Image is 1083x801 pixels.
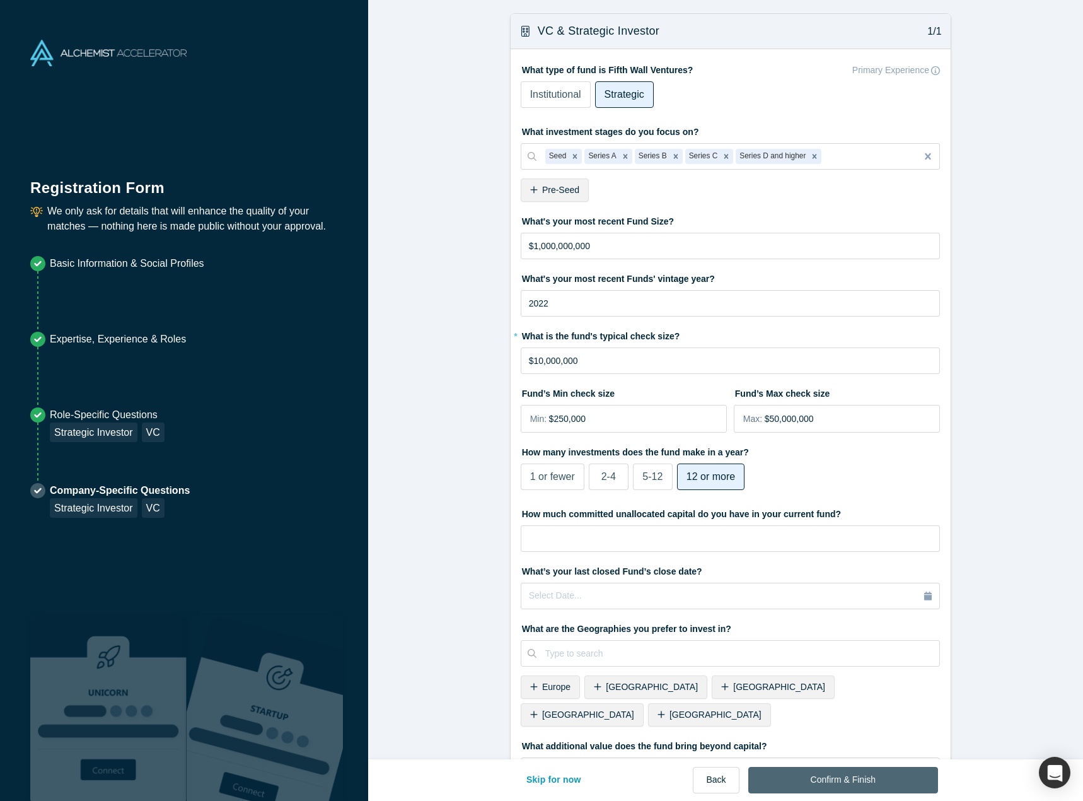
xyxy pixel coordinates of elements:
[601,471,616,482] span: 2-4
[669,710,762,720] span: [GEOGRAPHIC_DATA]
[808,149,821,164] div: Remove Series D and higher
[568,149,582,164] div: Remove Seed
[748,767,938,793] button: Confirm & Finish
[542,682,570,692] span: Europe
[530,471,575,482] span: 1 or fewer
[719,149,733,164] div: Remove Series C
[50,423,137,442] div: Strategic Investor
[521,618,941,636] label: What are the Geographies you prefer to invest in?
[521,121,941,139] label: What investment stages do you focus on?
[642,471,663,482] span: 5-12
[605,89,644,100] span: Strategic
[521,735,941,753] label: What additional value does the fund bring beyond capital?
[618,149,632,164] div: Remove Series A
[635,149,669,164] div: Series B
[648,703,771,727] div: [GEOGRAPHIC_DATA]
[606,682,698,692] span: [GEOGRAPHIC_DATA]
[30,615,187,801] img: Robust Technologies
[584,675,707,699] div: [GEOGRAPHIC_DATA]
[521,325,941,343] label: What is the fund's typical check size?
[693,767,739,793] button: Back
[521,233,941,259] input: $
[521,290,941,317] input: YYYY
[50,483,190,498] p: Company-Specific Questions
[521,59,941,77] label: What type of fund is Fifth Wall Ventures?
[521,348,941,374] input: $
[736,149,808,164] div: Series D and higher
[521,211,941,228] label: What's your most recent Fund Size?
[685,149,720,164] div: Series C
[50,256,204,271] p: Basic Information & Social Profiles
[521,703,644,727] div: [GEOGRAPHIC_DATA]
[50,498,137,518] div: Strategic Investor
[712,675,835,699] div: [GEOGRAPHIC_DATA]
[47,204,338,234] p: We only ask for details that will enhance the quality of your matches — nothing here is made publ...
[187,615,343,801] img: Prism AI
[521,178,589,202] div: Pre-Seed
[521,441,941,459] label: How many investments does the fund make in a year?
[50,332,186,347] p: Expertise, Experience & Roles
[521,383,727,400] label: Fund’s Min check size
[530,89,581,100] span: Institutional
[521,561,941,578] label: What’s your last closed Fund’s close date?
[734,383,941,400] label: Fund’s Max check size
[542,710,634,720] span: [GEOGRAPHIC_DATA]
[521,583,941,609] button: Select Date...
[142,498,165,518] div: VC
[743,412,762,426] span: Max:
[529,590,582,600] span: Select Date...
[513,767,594,793] button: Skip for now
[142,423,165,442] div: VC
[521,675,580,699] div: Europe
[545,149,569,164] div: Seed
[852,64,929,77] p: Primary Experience
[549,406,726,432] input: $
[30,163,338,199] h1: Registration Form
[530,412,547,426] span: Min:
[669,149,683,164] div: Remove Series B
[686,471,735,482] span: 12 or more
[521,268,941,286] label: What's your most recent Funds' vintage year?
[542,185,579,195] span: Pre-Seed
[921,24,942,39] p: 1/1
[521,503,941,521] label: How much committed unallocated capital do you have in your current fund?
[584,149,618,164] div: Series A
[765,406,939,432] input: $
[50,407,165,423] p: Role-Specific Questions
[30,40,187,66] img: Alchemist Accelerator Logo
[521,757,941,783] div: rdw-wrapper
[538,23,659,40] h3: VC & Strategic Investor
[733,682,825,692] span: [GEOGRAPHIC_DATA]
